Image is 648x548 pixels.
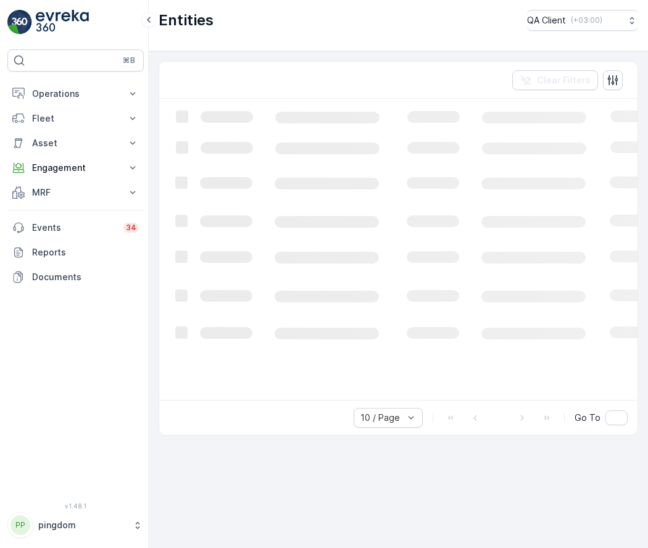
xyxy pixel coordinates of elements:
img: logo [7,10,32,35]
button: Asset [7,131,144,156]
p: Engagement [32,162,119,174]
button: Engagement [7,156,144,180]
p: Documents [32,271,139,283]
button: Operations [7,81,144,106]
p: ( +03:00 ) [571,15,602,25]
button: Fleet [7,106,144,131]
p: MRF [32,186,119,199]
p: Entities [159,10,214,30]
div: PP [10,515,30,535]
p: Clear Filters [537,74,591,86]
a: Events34 [7,215,144,240]
img: logo_light-DOdMpM7g.png [36,10,89,35]
button: PPpingdom [7,512,144,538]
p: Fleet [32,112,119,125]
span: Go To [575,412,600,424]
p: Asset [32,137,119,149]
a: Reports [7,240,144,265]
p: 34 [126,223,136,233]
p: pingdom [38,519,127,531]
button: MRF [7,180,144,205]
p: QA Client [527,14,566,27]
p: Reports [32,246,139,259]
p: Events [32,222,116,234]
p: Operations [32,88,119,100]
span: v 1.48.1 [7,502,144,510]
button: Clear Filters [512,70,598,90]
p: ⌘B [123,56,135,65]
button: QA Client(+03:00) [527,10,638,31]
a: Documents [7,265,144,289]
